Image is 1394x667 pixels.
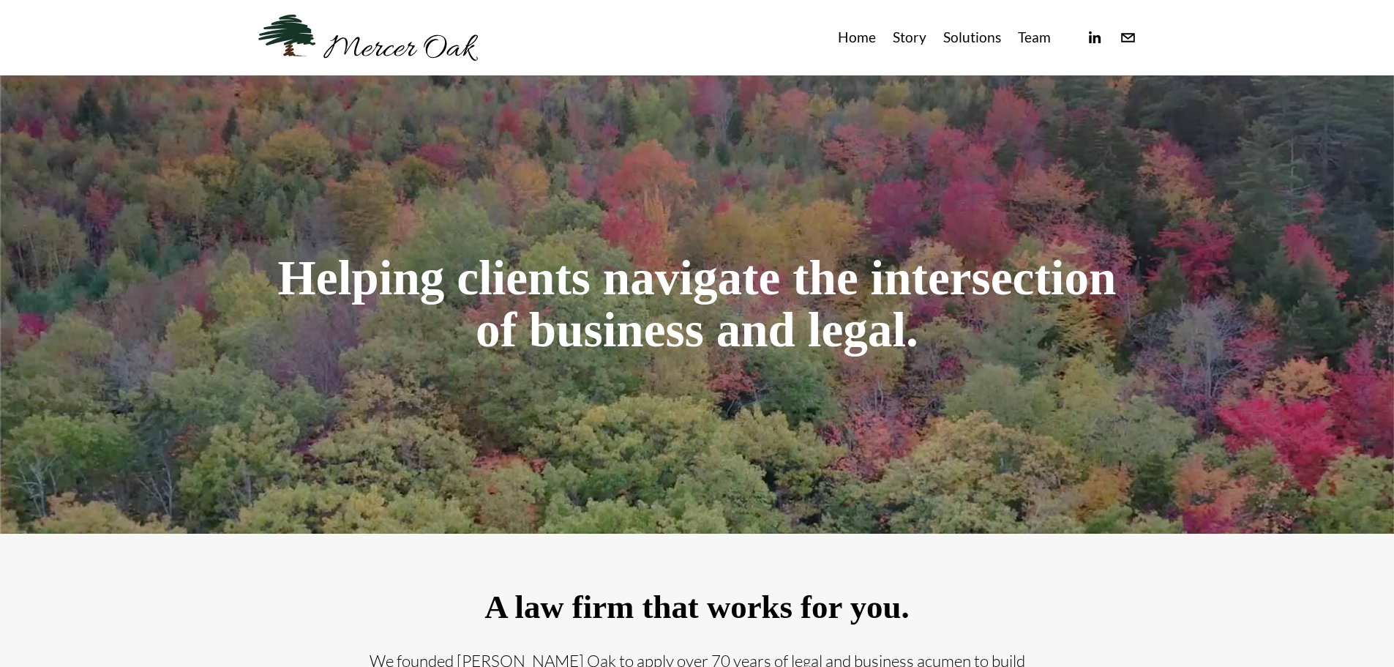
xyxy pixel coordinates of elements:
a: Solutions [943,26,1001,50]
h2: A law firm that works for you. [368,589,1027,626]
a: linkedin-unauth [1086,29,1103,46]
a: Story [893,26,926,50]
h1: Helping clients navigate the intersection of business and legal. [258,253,1136,356]
a: info@merceroaklaw.com [1120,29,1136,46]
a: Home [838,26,876,50]
a: Team [1018,26,1051,50]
